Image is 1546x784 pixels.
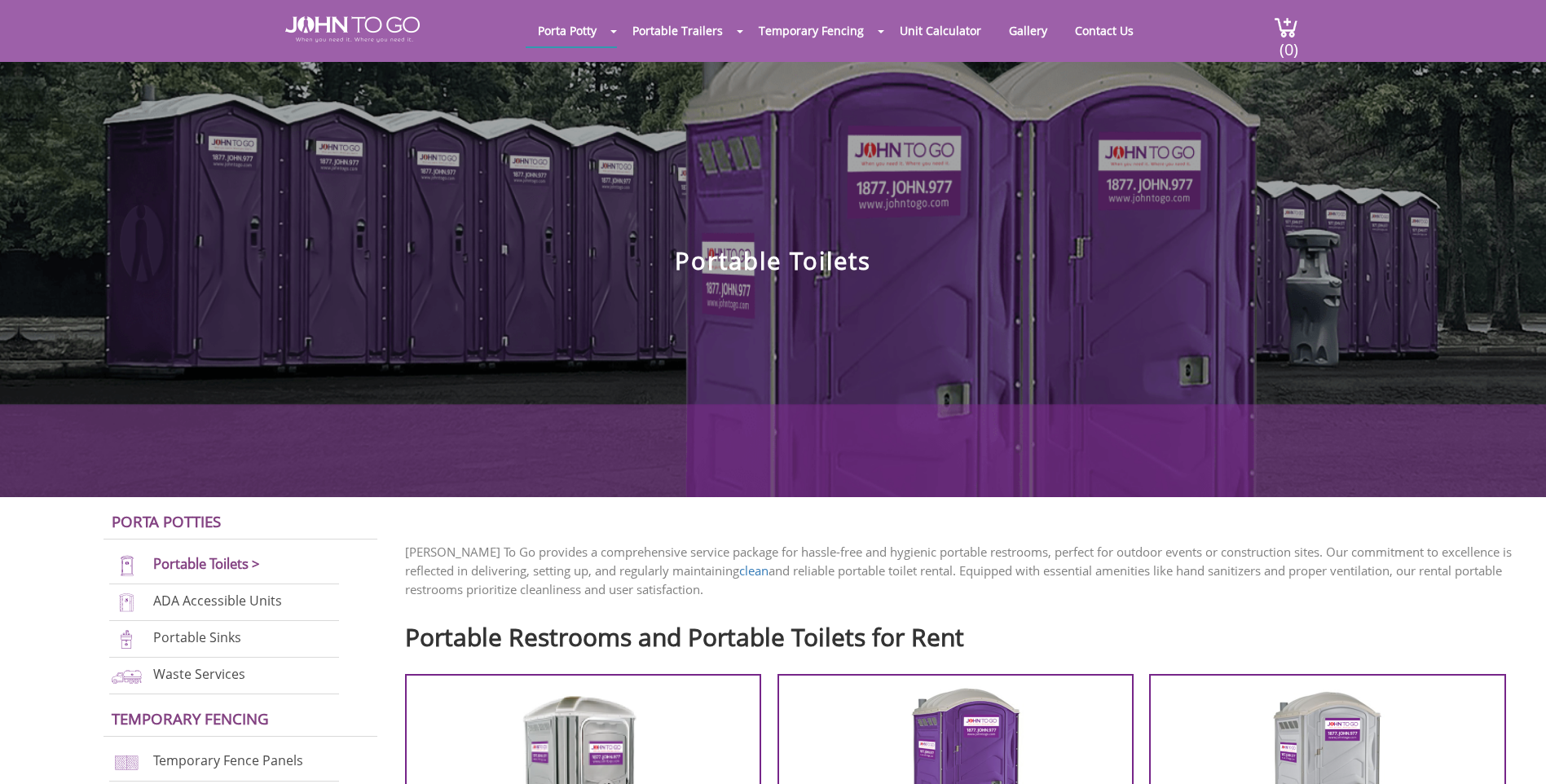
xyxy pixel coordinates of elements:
h2: Portable Restrooms and Portable Toilets for Rent [405,615,1522,650]
a: Gallery [997,15,1059,46]
a: clean [739,562,769,579]
img: waste-services-new.png [109,665,144,687]
img: chan-link-fencing-new.png [109,751,144,773]
img: ADA-units-new.png [109,592,144,614]
a: Temporary Fencing [112,708,269,729]
a: Portable Sinks [153,628,241,646]
a: Contact Us [1063,15,1146,46]
img: cart a [1274,16,1298,38]
a: Porta Potties [112,511,221,531]
button: Live Chat [1481,719,1546,784]
span: (0) [1279,25,1298,60]
a: Portable Trailers [620,15,735,46]
img: portable-toilets-new.png [109,555,144,577]
a: Temporary Fencing [747,15,876,46]
p: [PERSON_NAME] To Go provides a comprehensive service package for hassle-free and hygienic portabl... [405,543,1522,599]
a: Waste Services [153,665,245,683]
img: portable-sinks-new.png [109,628,144,650]
img: JOHN to go [285,16,420,42]
a: ADA Accessible Units [153,592,282,610]
a: Temporary Fence Panels [153,752,303,770]
a: Porta Potty [526,15,609,46]
a: Portable Toilets > [153,554,260,573]
a: Unit Calculator [888,15,993,46]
